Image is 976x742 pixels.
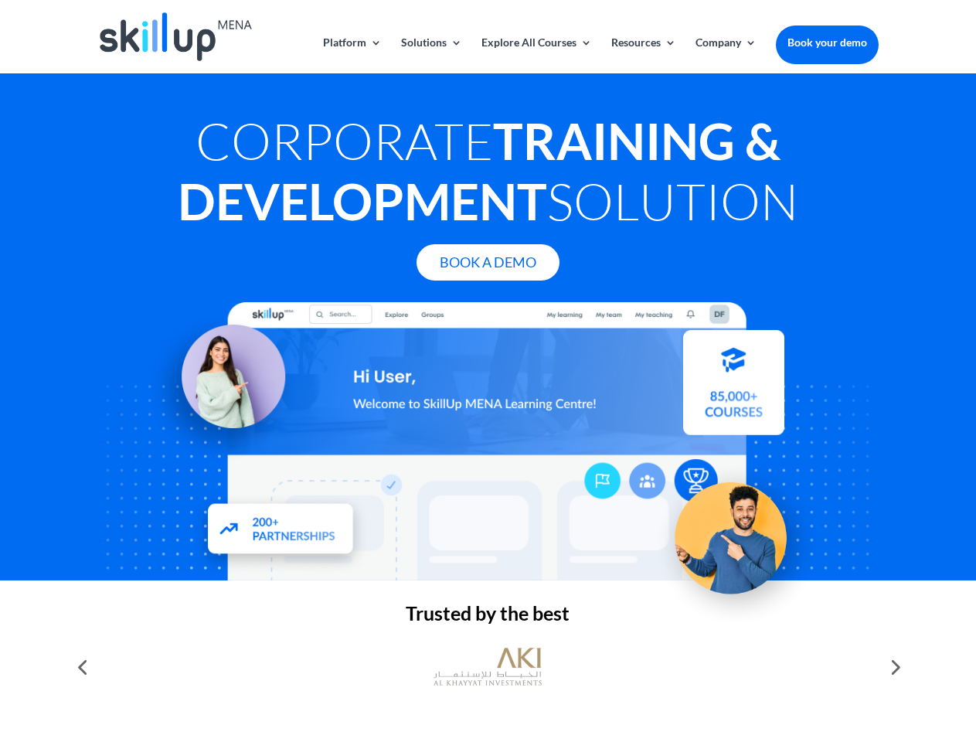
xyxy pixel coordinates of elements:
[481,37,592,73] a: Explore All Courses
[899,668,976,742] iframe: Chat Widget
[652,450,824,621] img: Upskill your workforce - SkillUp
[683,336,784,441] img: Courses library - SkillUp MENA
[776,26,879,60] a: Book your demo
[611,37,676,73] a: Resources
[323,37,382,73] a: Platform
[178,111,780,231] strong: Training & Development
[434,640,542,694] img: al khayyat investments logo
[97,604,878,631] h2: Trusted by the best
[145,308,301,464] img: Learning Management Solution - SkillUp
[417,244,559,281] a: Book A Demo
[192,488,371,573] img: Partners - SkillUp Mena
[97,111,878,239] h1: Corporate Solution
[100,12,251,61] img: Skillup Mena
[695,37,757,73] a: Company
[401,37,462,73] a: Solutions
